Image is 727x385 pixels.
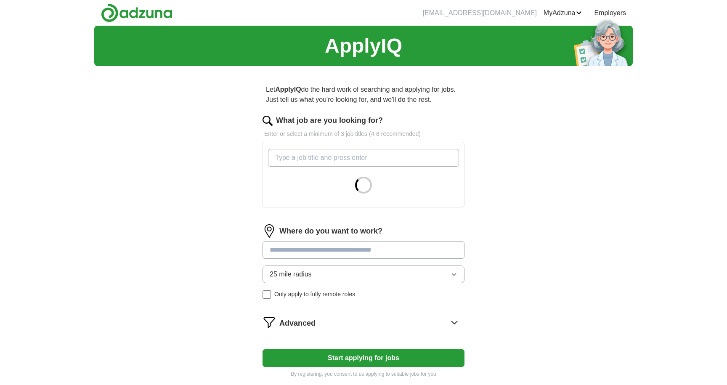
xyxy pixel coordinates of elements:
a: Employers [594,8,626,18]
p: Let do the hard work of searching and applying for jobs. Just tell us what you're looking for, an... [263,81,464,108]
button: 25 mile radius [263,266,464,283]
strong: ApplyIQ [275,86,301,93]
span: Only apply to fully remote roles [274,290,355,299]
li: [EMAIL_ADDRESS][DOMAIN_NAME] [423,8,537,18]
img: location.png [263,224,276,238]
p: Enter or select a minimum of 3 job titles (4-8 recommended) [263,130,464,138]
label: What job are you looking for? [276,115,383,126]
a: MyAdzuna [544,8,582,18]
img: filter [263,316,276,329]
img: search.png [263,116,273,126]
p: By registering, you consent to us applying to suitable jobs for you [263,370,464,378]
input: Type a job title and press enter [268,149,459,167]
button: Start applying for jobs [263,349,464,367]
span: 25 mile radius [270,269,312,279]
input: Only apply to fully remote roles [263,290,271,299]
span: Advanced [279,318,316,329]
label: Where do you want to work? [279,226,382,237]
h1: ApplyIQ [325,31,402,61]
img: Adzuna logo [101,3,172,22]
